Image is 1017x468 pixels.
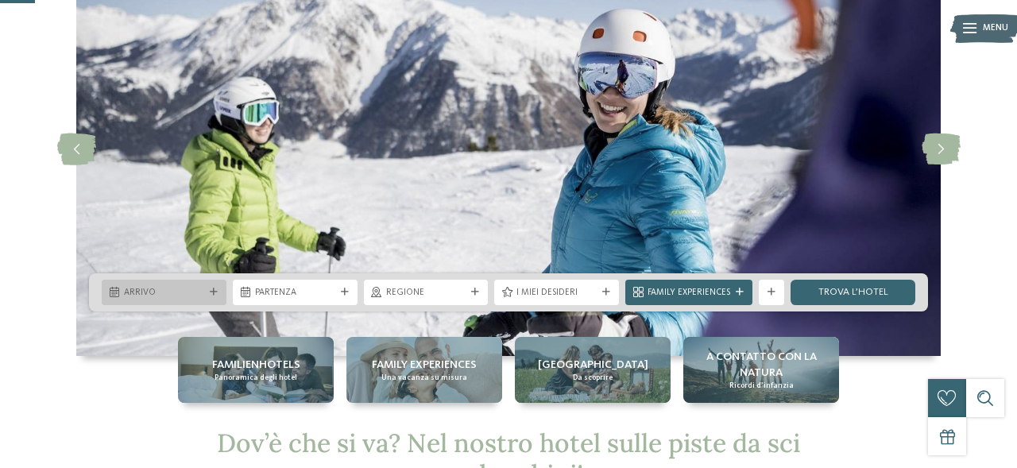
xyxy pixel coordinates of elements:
[215,373,297,383] span: Panoramica degli hotel
[255,287,335,300] span: Partenza
[124,287,204,300] span: Arrivo
[381,373,467,383] span: Una vacanza su misura
[729,381,794,391] span: Ricordi d’infanzia
[178,337,334,403] a: Hotel sulle piste da sci per bambini: divertimento senza confini Familienhotels Panoramica degli ...
[346,337,502,403] a: Hotel sulle piste da sci per bambini: divertimento senza confini Family experiences Una vacanza s...
[538,357,648,373] span: [GEOGRAPHIC_DATA]
[212,357,300,373] span: Familienhotels
[386,287,466,300] span: Regione
[791,280,915,305] a: trova l’hotel
[516,287,597,300] span: I miei desideri
[372,357,477,373] span: Family experiences
[690,349,833,381] span: A contatto con la natura
[515,337,671,403] a: Hotel sulle piste da sci per bambini: divertimento senza confini [GEOGRAPHIC_DATA] Da scoprire
[573,373,613,383] span: Da scoprire
[683,337,839,403] a: Hotel sulle piste da sci per bambini: divertimento senza confini A contatto con la natura Ricordi...
[648,287,730,300] span: Family Experiences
